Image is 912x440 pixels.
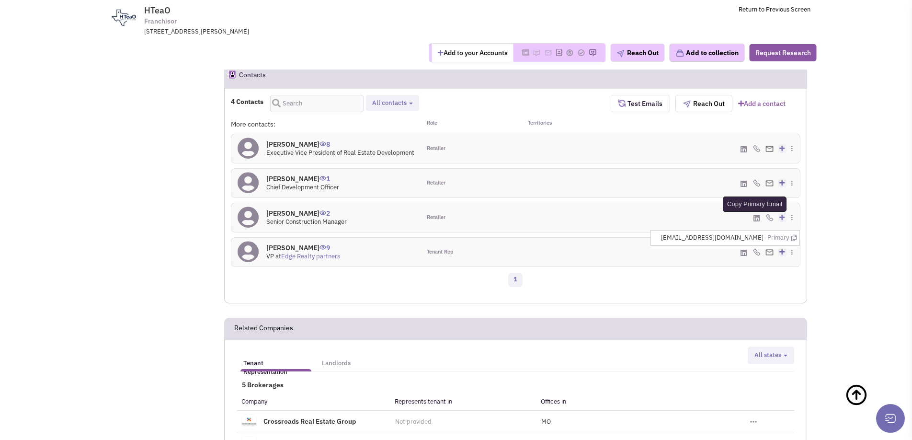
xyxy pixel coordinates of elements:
[541,417,551,426] span: MO
[275,252,340,260] span: at
[322,359,351,368] h5: Landlords
[670,44,745,62] button: Add to collection
[766,214,774,221] img: icon-phone.png
[675,95,732,112] button: Reach Out
[263,417,356,426] a: Crossroads Real Estate Group
[765,180,774,186] img: Email%20Icon.png
[578,49,585,57] img: Please add to your accounts
[764,233,789,243] span: - Primary
[369,98,416,108] button: All contacts
[589,49,597,57] img: Please add to your accounts
[427,248,454,256] span: Tenant Rep
[765,146,774,152] img: Email%20Icon.png
[231,119,421,129] div: More contacts:
[237,393,390,410] th: Company
[683,100,691,108] img: plane.png
[676,49,684,58] img: icon-collection-lavender.png
[319,236,330,252] span: 9
[611,44,665,62] button: Reach Out
[753,248,761,256] img: icon-phone.png
[319,245,326,250] img: icon-UserInteraction.png
[432,44,513,62] button: Add to your Accounts
[754,351,781,359] span: All states
[234,318,293,339] h2: Related Companies
[545,49,552,57] img: Please add to your accounts
[752,350,790,360] button: All states
[319,210,326,215] img: icon-UserInteraction.png
[319,141,326,146] img: icon-UserInteraction.png
[237,381,284,389] span: 5 Brokerages
[266,252,274,260] span: VP
[515,119,610,129] div: Territories
[753,145,761,152] img: icon-phone.png
[319,167,330,183] span: 1
[427,179,445,187] span: Retailer
[281,252,340,260] a: Edge Realty partners
[266,243,340,252] h4: [PERSON_NAME]
[750,44,817,61] button: Request Research
[427,145,445,152] span: Retailer
[421,119,515,129] div: Role
[566,49,574,57] img: Please add to your accounts
[617,50,625,58] img: plane.png
[845,374,893,436] a: Back To Top
[266,218,347,226] span: Senior Construction Manager
[239,67,266,88] h2: Contacts
[508,273,523,287] a: 1
[266,140,414,149] h4: [PERSON_NAME]
[239,350,313,369] a: Tenant Representation
[395,417,432,426] span: Not provided
[231,97,263,106] h4: 4 Contacts
[144,5,171,16] span: HTeaO
[723,197,787,212] div: Copy Primary Email
[536,393,746,410] th: Offices in
[626,99,662,108] span: Test Emails
[765,249,774,255] img: Email%20Icon.png
[739,5,810,13] a: Return to Previous Screen
[266,149,414,157] span: Executive Vice President of Real Estate Development
[319,202,330,218] span: 2
[266,174,339,183] h4: [PERSON_NAME]
[738,99,786,108] a: Add a contact
[319,176,326,181] img: icon-UserInteraction.png
[144,27,394,36] div: [STREET_ADDRESS][PERSON_NAME]
[266,183,339,191] span: Chief Development Officer
[319,133,330,149] span: 8
[753,179,761,187] img: icon-phone.png
[372,99,407,107] span: All contacts
[144,16,177,26] span: Franchisor
[317,350,355,369] a: Landlords
[243,359,308,376] h5: Tenant Representation
[661,233,797,243] span: [EMAIL_ADDRESS][DOMAIN_NAME]
[611,95,670,112] button: Test Emails
[270,95,364,112] input: Search
[266,209,347,218] h4: [PERSON_NAME]
[427,214,445,221] span: Retailer
[533,49,541,57] img: Please add to your accounts
[390,393,536,410] th: Represents tenant in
